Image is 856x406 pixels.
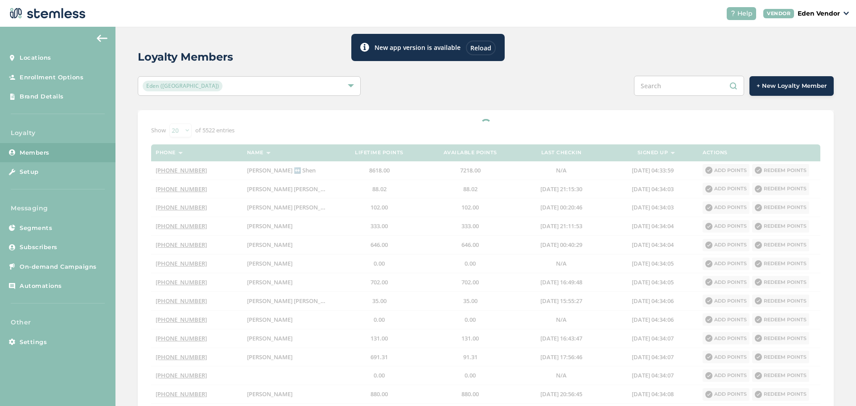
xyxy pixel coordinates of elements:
[138,49,233,65] h2: Loyalty Members
[20,224,52,233] span: Segments
[466,41,496,55] div: Reload
[844,12,849,15] img: icon_down-arrow-small-66adaf34.svg
[20,262,97,271] span: On-demand Campaigns
[20,243,58,252] span: Subscribers
[360,43,369,52] img: icon-toast-info-b13014a2.svg
[20,338,47,347] span: Settings
[20,282,62,291] span: Automations
[757,82,827,90] span: + New Loyalty Member
[763,9,794,18] div: VENDOR
[737,9,753,18] span: Help
[7,4,86,22] img: logo-dark-0685b13c.svg
[634,76,744,96] input: Search
[97,35,107,42] img: icon-arrow-back-accent-c549486e.svg
[20,53,51,62] span: Locations
[20,92,64,101] span: Brand Details
[374,43,461,52] label: New app version is available
[811,363,856,406] iframe: Chat Widget
[749,76,834,96] button: + New Loyalty Member
[143,81,222,91] span: Eden ([GEOGRAPHIC_DATA])
[20,73,83,82] span: Enrollment Options
[730,11,736,16] img: icon-help-white-03924b79.svg
[798,9,840,18] p: Eden Vendor
[20,168,39,176] span: Setup
[20,148,49,157] span: Members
